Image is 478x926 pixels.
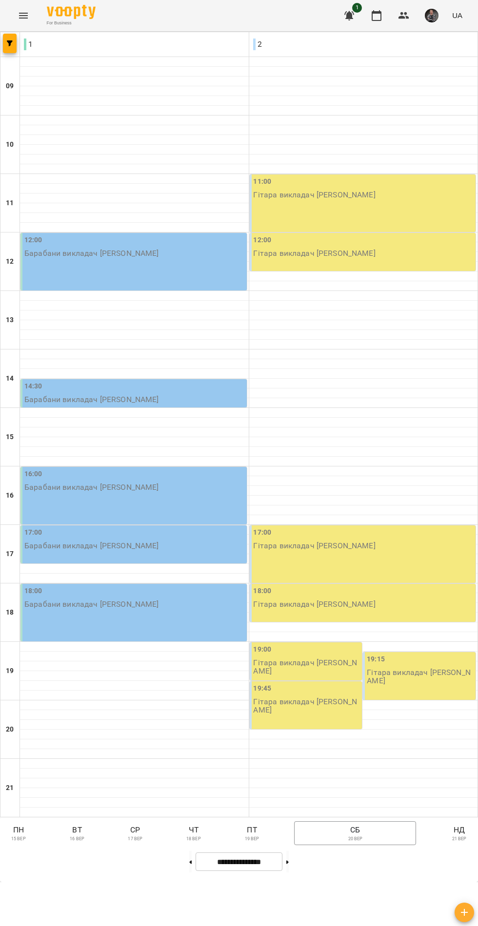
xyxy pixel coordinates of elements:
[254,697,360,714] p: Гітара викладач [PERSON_NAME]
[448,6,466,24] button: UA
[24,541,159,550] p: Барабани викладач [PERSON_NAME]
[24,395,159,404] p: Барабани викладач [PERSON_NAME]
[253,39,262,50] p: 2
[61,821,93,845] button: вт16 вер
[254,600,376,608] p: Гітара викладач [PERSON_NAME]
[302,824,408,836] p: сб
[367,668,474,685] p: Гітара викладач [PERSON_NAME]
[11,836,26,843] p: 15 вер
[236,821,268,845] button: пт19 вер
[367,654,385,665] label: 19:15
[123,824,147,836] p: ср
[2,821,35,845] button: пн15 вер
[254,191,376,199] p: Гітара викладач [PERSON_NAME]
[65,824,89,836] p: вт
[425,9,438,22] img: 9774cdb94cd07e2c046c34ee188bda8a.png
[352,3,362,13] span: 1
[254,586,272,597] label: 18:00
[24,469,42,480] label: 16:00
[186,836,201,843] p: 18 вер
[6,783,14,793] h6: 21
[24,483,159,491] p: Барабани викладач [PERSON_NAME]
[119,821,151,845] button: ср17 вер
[24,249,159,257] p: Барабани викладач [PERSON_NAME]
[6,373,14,384] h6: 14
[24,381,42,392] label: 14:30
[6,666,14,676] h6: 19
[6,607,14,618] h6: 18
[6,315,14,326] h6: 13
[240,824,264,836] p: пт
[254,683,272,694] label: 19:45
[254,644,272,655] label: 19:00
[6,490,14,501] h6: 16
[12,4,35,27] button: Menu
[24,600,159,608] p: Барабани викладач [PERSON_NAME]
[6,724,14,735] h6: 20
[181,824,206,836] p: чт
[446,824,472,836] p: нд
[6,824,31,836] p: пн
[70,836,84,843] p: 16 вер
[24,586,42,597] label: 18:00
[442,821,476,845] button: нд21 вер
[47,20,96,26] span: For Business
[452,836,467,843] p: 21 вер
[6,198,14,209] h6: 11
[254,541,376,550] p: Гітара викладач [PERSON_NAME]
[254,235,272,246] label: 12:00
[6,81,14,92] h6: 09
[245,836,259,843] p: 19 вер
[47,5,96,19] img: Voopty Logo
[6,139,14,150] h6: 10
[254,527,272,538] label: 17:00
[254,658,360,675] p: Гітара викладач [PERSON_NAME]
[128,836,142,843] p: 17 вер
[178,821,210,845] button: чт18 вер
[24,39,33,50] p: 1
[452,10,462,20] span: UA
[24,527,42,538] label: 17:00
[6,432,14,443] h6: 15
[254,249,376,257] p: Гітара викладач [PERSON_NAME]
[6,549,14,559] h6: 17
[254,176,272,187] label: 11:00
[294,821,416,845] button: сб20 вер
[348,836,363,843] p: 20 вер
[24,235,42,246] label: 12:00
[6,256,14,267] h6: 12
